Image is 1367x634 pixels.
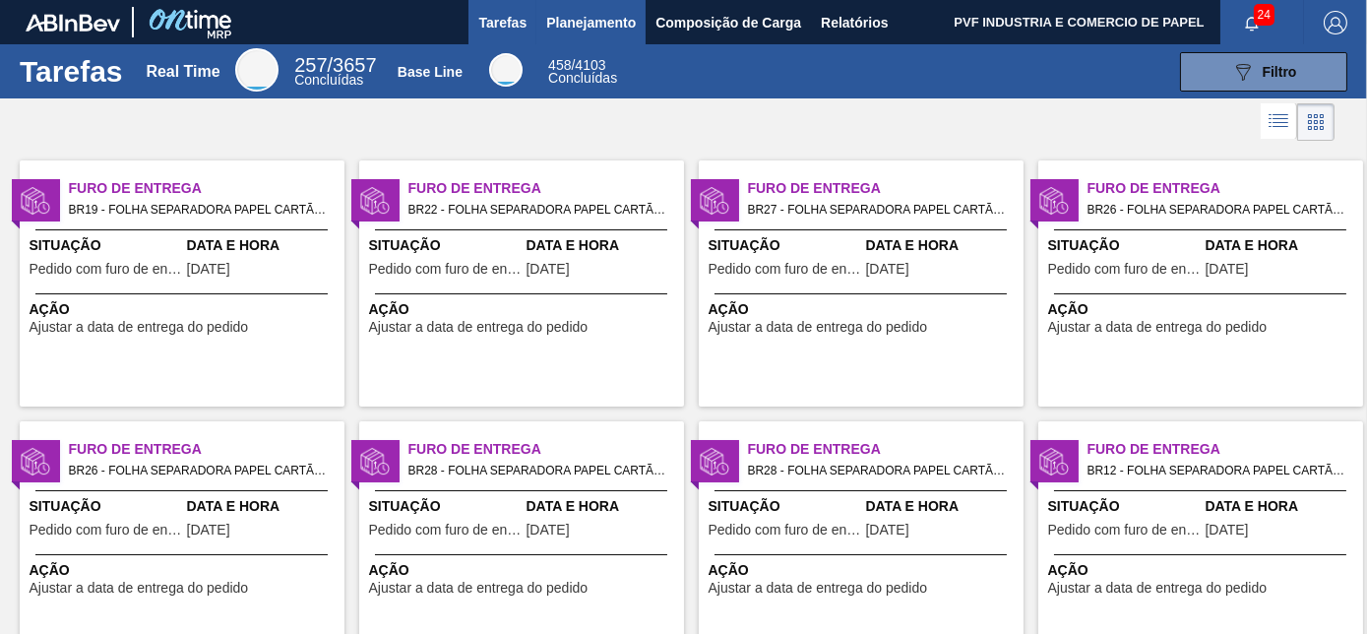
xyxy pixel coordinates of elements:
img: status [21,447,50,476]
span: Furo de Entrega [748,178,1024,199]
span: 257 [294,54,327,76]
span: Filtro [1263,64,1297,80]
span: Ajustar a data de entrega do pedido [1048,581,1268,596]
span: 01/09/2025, [866,262,909,277]
span: Pedido com furo de entrega [369,262,522,277]
span: BR28 - FOLHA SEPARADORA PAPEL CARTÃO Pedido - 1975298 [748,460,1008,481]
img: status [700,186,729,216]
div: Base Line [489,53,523,87]
span: Data e Hora [866,496,1019,517]
span: 29/08/2025, [527,523,570,538]
span: Ajustar a data de entrega do pedido [369,581,589,596]
span: Situação [30,235,182,256]
span: Furo de Entrega [748,439,1024,460]
div: Visão em Cards [1297,103,1335,141]
span: Pedido com furo de entrega [30,262,182,277]
span: BR27 - FOLHA SEPARADORA PAPEL CARTÃO Pedido - 2004529 [748,199,1008,221]
span: Concluídas [548,70,617,86]
button: Filtro [1180,52,1347,92]
span: Pedido com furo de entrega [1048,523,1201,538]
span: Furo de Entrega [1087,178,1363,199]
span: Ajustar a data de entrega do pedido [709,320,928,335]
span: Data e Hora [527,235,679,256]
span: Furo de Entrega [69,178,344,199]
span: 24 [1254,4,1274,26]
img: Logout [1324,11,1347,34]
div: Visão em Lista [1261,103,1297,141]
span: Situação [369,496,522,517]
span: 01/09/2025, [527,262,570,277]
span: BR26 - FOLHA SEPARADORA PAPEL CARTÃO Pedido - 1996892 [69,460,329,481]
span: Situação [30,496,182,517]
span: Planejamento [546,11,636,34]
button: Notificações [1220,9,1283,36]
span: BR22 - FOLHA SEPARADORA PAPEL CARTÃO Pedido - 2001481 [408,199,668,221]
span: 01/09/2025, [1206,262,1249,277]
span: Relatórios [821,11,888,34]
span: Ação [709,299,1019,320]
span: Pedido com furo de entrega [30,523,182,538]
span: Ação [369,560,679,581]
span: Data e Hora [1206,496,1358,517]
span: Furo de Entrega [1087,439,1363,460]
span: Data e Hora [1206,235,1358,256]
span: Ação [30,299,340,320]
span: Situação [709,496,861,517]
span: Ação [369,299,679,320]
span: Ação [1048,560,1358,581]
span: Furo de Entrega [408,439,684,460]
span: BR12 - FOLHA SEPARADORA PAPEL CARTÃO Pedido - 1999646 [1087,460,1347,481]
span: Situação [369,235,522,256]
div: Base Line [398,64,463,80]
span: BR26 - FOLHA SEPARADORA PAPEL CARTÃO Pedido - 1994319 [1087,199,1347,221]
span: Data e Hora [527,496,679,517]
span: Situação [709,235,861,256]
span: / 4103 [548,57,605,73]
span: Data e Hora [866,235,1019,256]
img: status [1039,186,1069,216]
span: 02/09/2025, [187,262,230,277]
span: Ajustar a data de entrega do pedido [30,581,249,596]
span: / 3657 [294,54,376,76]
img: status [360,186,390,216]
div: Base Line [548,59,617,85]
span: BR28 - FOLHA SEPARADORA PAPEL CARTÃO Pedido - 1990882 [408,460,668,481]
span: Ação [709,560,1019,581]
span: Pedido com furo de entrega [709,523,861,538]
div: Real Time [146,63,219,81]
span: 458 [548,57,571,73]
img: status [700,447,729,476]
span: Ação [1048,299,1358,320]
span: 01/09/2025, [187,523,230,538]
span: Situação [1048,496,1201,517]
span: Pedido com furo de entrega [1048,262,1201,277]
span: Furo de Entrega [69,439,344,460]
span: Ajustar a data de entrega do pedido [30,320,249,335]
span: Tarefas [478,11,527,34]
span: BR19 - FOLHA SEPARADORA PAPEL CARTÃO Pedido - 2004527 [69,199,329,221]
span: Furo de Entrega [408,178,684,199]
div: Real Time [294,57,376,87]
img: status [1039,447,1069,476]
span: Composição de Carga [655,11,801,34]
div: Real Time [235,48,279,92]
span: Ajustar a data de entrega do pedido [369,320,589,335]
img: TNhmsLtSVTkK8tSr43FrP2fwEKptu5GPRR3wAAAABJRU5ErkJggg== [26,14,120,32]
span: Data e Hora [187,496,340,517]
span: Situação [1048,235,1201,256]
span: Pedido com furo de entrega [369,523,522,538]
span: Data e Hora [187,235,340,256]
span: Ação [30,560,340,581]
span: Concluídas [294,72,363,88]
img: status [21,186,50,216]
span: Ajustar a data de entrega do pedido [709,581,928,596]
span: Ajustar a data de entrega do pedido [1048,320,1268,335]
h1: Tarefas [20,60,123,83]
span: 03/09/2025, [1206,523,1249,538]
img: status [360,447,390,476]
span: 28/08/2025, [866,523,909,538]
span: Pedido com furo de entrega [709,262,861,277]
